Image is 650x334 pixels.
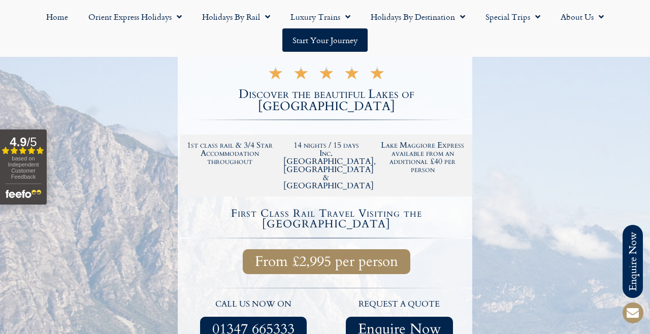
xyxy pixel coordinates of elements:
i: ★ [369,70,385,81]
a: Orient Express Holidays [78,5,192,28]
h2: Lake Maggiore Express available from an additional £40 per person [379,141,466,174]
i: ★ [268,70,283,81]
i: ★ [318,70,334,81]
a: Holidays by Destination [361,5,475,28]
h2: 14 nights / 15 days Inc. [GEOGRAPHIC_DATA], [GEOGRAPHIC_DATA] & [GEOGRAPHIC_DATA] [283,141,370,190]
a: Luxury Trains [280,5,361,28]
span: From £2,995 per person [255,255,398,268]
a: Start your Journey [282,28,368,52]
div: 5/5 [268,67,385,81]
h4: First Class Rail Travel Visiting the [GEOGRAPHIC_DATA] [182,208,471,229]
h2: Discover the beautiful Lakes of [GEOGRAPHIC_DATA] [180,88,472,113]
p: call us now on [185,298,321,311]
a: Home [36,5,78,28]
a: About Us [550,5,614,28]
a: From £2,995 per person [243,249,410,274]
i: ★ [344,70,360,81]
a: Holidays by Rail [192,5,280,28]
i: ★ [293,70,309,81]
h2: 1st class rail & 3/4 Star Accommodation throughout [187,141,273,165]
a: Special Trips [475,5,550,28]
nav: Menu [5,5,645,52]
p: request a quote [332,298,468,311]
